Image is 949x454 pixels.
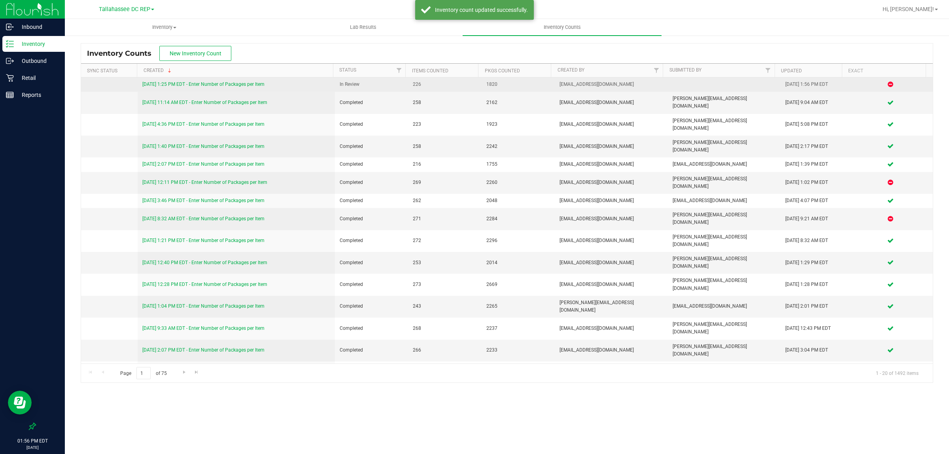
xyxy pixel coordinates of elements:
span: 271 [413,215,476,223]
a: Created [144,68,173,73]
span: 2048 [486,197,550,204]
p: Inventory [14,39,61,49]
span: [PERSON_NAME][EMAIL_ADDRESS][DOMAIN_NAME] [673,175,776,190]
inline-svg: Inventory [6,40,14,48]
span: Completed [340,303,403,310]
p: [DATE] [4,445,61,450]
div: [DATE] 1:29 PM EDT [785,259,843,267]
span: 1 - 20 of 1492 items [870,367,925,379]
span: Completed [340,99,403,106]
span: [EMAIL_ADDRESS][DOMAIN_NAME] [560,197,663,204]
span: Completed [340,121,403,128]
span: Hi, [PERSON_NAME]! [883,6,934,12]
span: 223 [413,121,476,128]
span: 1820 [486,81,550,88]
a: [DATE] 1:40 PM EDT - Enter Number of Packages per Item [142,144,265,149]
inline-svg: Outbound [6,57,14,65]
a: Created By [558,67,584,73]
span: 243 [413,303,476,310]
a: [DATE] 12:28 PM EDT - Enter Number of Packages per Item [142,282,267,287]
a: Sync Status [87,68,117,74]
span: Completed [340,237,403,244]
span: Completed [340,325,403,332]
div: [DATE] 5:08 PM EDT [785,121,843,128]
a: Pkgs Counted [485,68,520,74]
a: [DATE] 1:21 PM EDT - Enter Number of Packages per Item [142,238,265,243]
span: [EMAIL_ADDRESS][DOMAIN_NAME] [560,237,663,244]
a: [DATE] 9:33 AM EDT - Enter Number of Packages per Item [142,325,265,331]
p: 01:56 PM EDT [4,437,61,445]
th: Exact [842,64,926,78]
a: Filter [762,64,775,77]
div: [DATE] 3:04 PM EDT [785,346,843,354]
span: Inventory Counts [533,24,592,31]
span: 2162 [486,99,550,106]
a: [DATE] 4:36 PM EDT - Enter Number of Packages per Item [142,121,265,127]
a: [DATE] 3:46 PM EDT - Enter Number of Packages per Item [142,198,265,203]
a: [DATE] 1:04 PM EDT - Enter Number of Packages per Item [142,303,265,309]
div: Inventory count updated successfully. [435,6,528,14]
a: [DATE] 1:25 PM EDT - Enter Number of Packages per Item [142,81,265,87]
span: [PERSON_NAME][EMAIL_ADDRESS][DOMAIN_NAME] [673,211,776,226]
span: [EMAIL_ADDRESS][DOMAIN_NAME] [560,99,663,106]
span: 226 [413,81,476,88]
p: Outbound [14,56,61,66]
span: 1755 [486,161,550,168]
inline-svg: Inbound [6,23,14,31]
a: Submitted By [669,67,701,73]
div: [DATE] 1:02 PM EDT [785,179,843,186]
a: Lab Results [264,19,463,36]
div: [DATE] 12:43 PM EDT [785,325,843,332]
span: [EMAIL_ADDRESS][DOMAIN_NAME] [560,81,663,88]
div: [DATE] 1:56 PM EDT [785,81,843,88]
span: Inventory Counts [87,49,159,58]
span: [PERSON_NAME][EMAIL_ADDRESS][DOMAIN_NAME] [673,277,776,292]
a: [DATE] 2:07 PM EDT - Enter Number of Packages per Item [142,161,265,167]
span: [PERSON_NAME][EMAIL_ADDRESS][DOMAIN_NAME] [560,299,663,314]
a: Inventory [65,19,264,36]
span: 1923 [486,121,550,128]
span: 2669 [486,281,550,288]
span: Completed [340,259,403,267]
span: [EMAIL_ADDRESS][DOMAIN_NAME] [560,325,663,332]
span: 266 [413,346,476,354]
span: Lab Results [339,24,387,31]
span: Completed [340,346,403,354]
span: Completed [340,215,403,223]
a: [DATE] 2:07 PM EDT - Enter Number of Packages per Item [142,347,265,353]
a: Filter [392,64,405,77]
div: [DATE] 9:04 AM EDT [785,99,843,106]
div: [DATE] 2:17 PM EDT [785,143,843,150]
p: Inbound [14,22,61,32]
span: [EMAIL_ADDRESS][DOMAIN_NAME] [560,143,663,150]
span: [EMAIL_ADDRESS][DOMAIN_NAME] [560,179,663,186]
span: 2237 [486,325,550,332]
inline-svg: Reports [6,91,14,99]
span: 258 [413,99,476,106]
div: [DATE] 8:32 AM EDT [785,237,843,244]
span: 2260 [486,179,550,186]
span: 273 [413,281,476,288]
span: 269 [413,179,476,186]
span: [EMAIL_ADDRESS][DOMAIN_NAME] [673,161,776,168]
button: New Inventory Count [159,46,231,61]
p: Retail [14,73,61,83]
span: In Review [340,81,403,88]
span: [PERSON_NAME][EMAIL_ADDRESS][DOMAIN_NAME] [673,139,776,154]
div: [DATE] 4:07 PM EDT [785,197,843,204]
span: 253 [413,259,476,267]
a: Go to the last page [191,367,202,378]
p: Reports [14,90,61,100]
span: Completed [340,197,403,204]
span: [EMAIL_ADDRESS][DOMAIN_NAME] [560,259,663,267]
span: [EMAIL_ADDRESS][DOMAIN_NAME] [560,161,663,168]
span: [EMAIL_ADDRESS][DOMAIN_NAME] [560,215,663,223]
a: Filter [650,64,663,77]
span: 2284 [486,215,550,223]
span: [EMAIL_ADDRESS][DOMAIN_NAME] [560,281,663,288]
input: 1 [136,367,151,379]
span: [EMAIL_ADDRESS][DOMAIN_NAME] [673,303,776,310]
span: 258 [413,143,476,150]
a: [DATE] 12:40 PM EDT - Enter Number of Packages per Item [142,260,267,265]
span: Completed [340,281,403,288]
